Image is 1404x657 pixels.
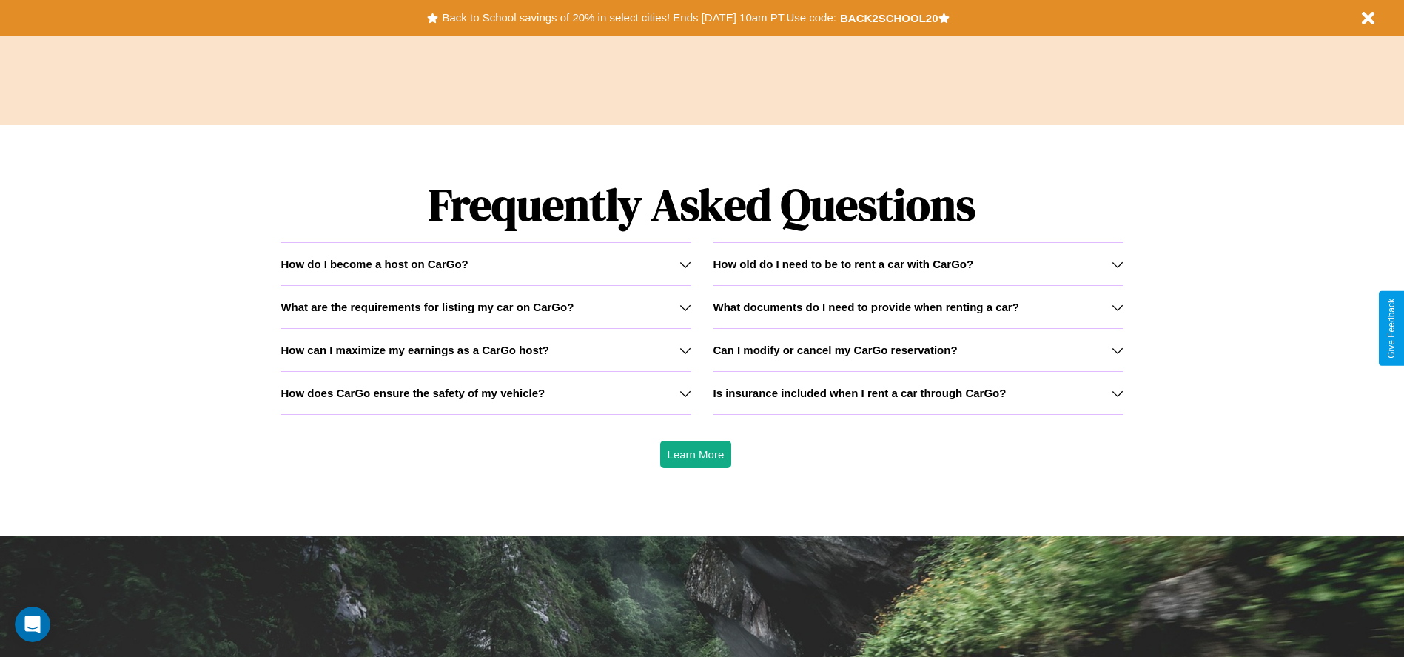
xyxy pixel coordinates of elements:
[713,301,1019,313] h3: What documents do I need to provide when renting a car?
[281,344,549,356] h3: How can I maximize my earnings as a CarGo host?
[15,607,50,642] iframe: Intercom live chat
[660,441,732,468] button: Learn More
[281,167,1123,242] h1: Frequently Asked Questions
[281,258,468,270] h3: How do I become a host on CarGo?
[713,258,974,270] h3: How old do I need to be to rent a car with CarGo?
[1386,299,1397,358] div: Give Feedback
[438,7,839,28] button: Back to School savings of 20% in select cities! Ends [DATE] 10am PT.Use code:
[713,387,1007,399] h3: Is insurance included when I rent a car through CarGo?
[840,12,938,24] b: BACK2SCHOOL20
[713,344,958,356] h3: Can I modify or cancel my CarGo reservation?
[281,387,545,399] h3: How does CarGo ensure the safety of my vehicle?
[281,301,574,313] h3: What are the requirements for listing my car on CarGo?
